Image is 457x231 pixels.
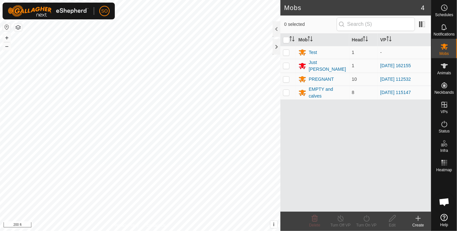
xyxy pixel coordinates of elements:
[309,76,334,83] div: PREGNANT
[3,34,11,42] button: +
[309,59,347,73] div: Just [PERSON_NAME]
[440,223,448,227] span: Help
[421,3,425,13] span: 4
[273,222,274,227] span: i
[308,37,313,42] p-sorticon: Activate to sort
[363,37,368,42] p-sorticon: Activate to sort
[349,34,378,46] th: Head
[378,46,431,59] td: -
[296,34,349,46] th: Mob
[309,223,321,227] span: Delete
[435,13,453,17] span: Schedules
[380,63,411,68] a: [DATE] 162155
[352,90,354,95] span: 8
[380,90,411,95] a: [DATE] 115147
[101,8,108,15] span: SO
[440,52,449,56] span: Mobs
[3,42,11,50] button: –
[147,223,166,228] a: Contact Us
[352,50,354,55] span: 1
[405,222,431,228] div: Create
[354,222,379,228] div: Turn On VP
[380,77,411,82] a: [DATE] 112532
[309,49,317,56] div: Test
[436,168,452,172] span: Heatmap
[434,90,454,94] span: Neckbands
[435,192,454,212] div: Open chat
[270,221,277,228] button: i
[114,223,139,228] a: Privacy Policy
[284,4,421,12] h2: Mobs
[289,37,295,42] p-sorticon: Activate to sort
[337,17,415,31] input: Search (S)
[437,71,451,75] span: Animals
[3,23,11,31] button: Reset Map
[441,110,448,114] span: VPs
[309,86,347,100] div: EMPTY and calves
[439,129,450,133] span: Status
[352,63,354,68] span: 1
[431,211,457,229] a: Help
[14,24,22,31] button: Map Layers
[434,32,455,36] span: Notifications
[284,21,337,28] span: 0 selected
[8,5,89,17] img: Gallagher Logo
[378,34,431,46] th: VP
[386,37,392,42] p-sorticon: Activate to sort
[379,222,405,228] div: Edit
[328,222,354,228] div: Turn Off VP
[352,77,357,82] span: 10
[440,149,448,152] span: Infra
